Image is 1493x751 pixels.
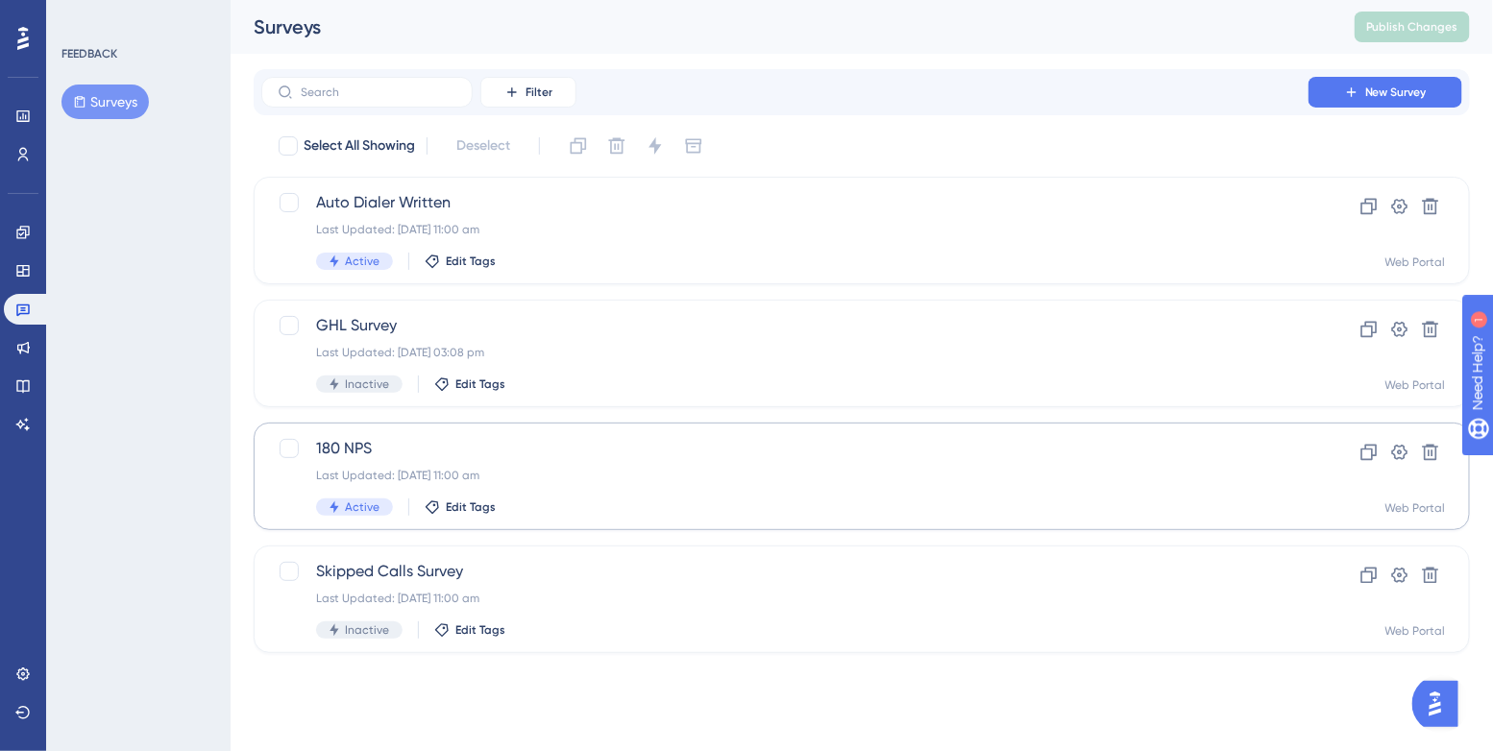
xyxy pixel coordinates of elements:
div: Last Updated: [DATE] 11:00 am [316,591,1254,606]
span: Active [345,499,379,515]
span: Inactive [345,622,389,638]
span: Edit Tags [455,622,505,638]
div: Web Portal [1385,377,1446,393]
div: Last Updated: [DATE] 11:00 am [316,468,1254,483]
button: Edit Tags [425,499,496,515]
span: Edit Tags [446,499,496,515]
button: Edit Tags [425,254,496,269]
span: 180 NPS [316,437,1254,460]
span: Active [345,254,379,269]
button: Edit Tags [434,376,505,392]
span: Deselect [456,134,510,157]
span: Filter [526,85,552,100]
div: Last Updated: [DATE] 03:08 pm [316,345,1254,360]
span: Auto Dialer Written [316,191,1254,214]
div: Last Updated: [DATE] 11:00 am [316,222,1254,237]
span: New Survey [1365,85,1427,100]
iframe: UserGuiding AI Assistant Launcher [1412,675,1470,733]
div: Web Portal [1385,254,1446,270]
div: 1 [134,10,139,25]
span: Need Help? [45,5,120,28]
span: Skipped Calls Survey [316,560,1254,583]
span: GHL Survey [316,314,1254,337]
span: Publish Changes [1366,19,1458,35]
div: Web Portal [1385,623,1446,639]
button: Publish Changes [1355,12,1470,42]
button: Surveys [61,85,149,119]
button: New Survey [1309,77,1462,108]
span: Inactive [345,376,389,392]
div: FEEDBACK [61,46,117,61]
div: Web Portal [1385,500,1446,516]
span: Edit Tags [455,376,505,392]
button: Edit Tags [434,622,505,638]
span: Select All Showing [304,134,415,157]
button: Filter [480,77,576,108]
div: Surveys [254,13,1307,40]
button: Deselect [439,129,527,163]
span: Edit Tags [446,254,496,269]
input: Search [301,85,456,99]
